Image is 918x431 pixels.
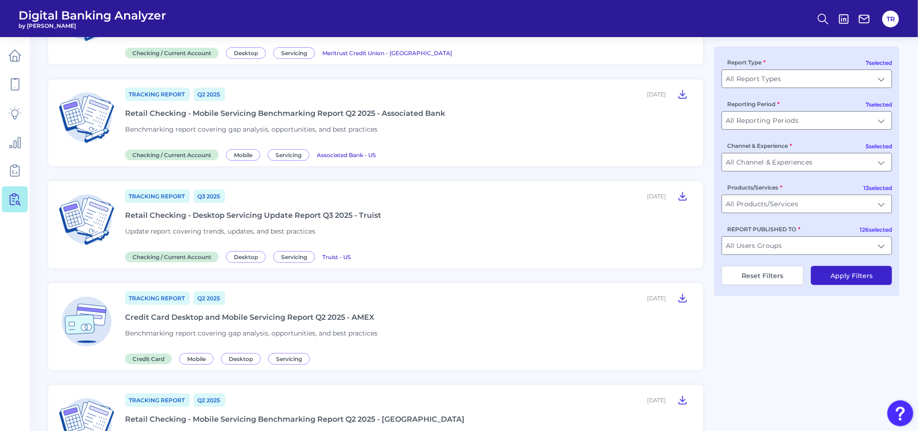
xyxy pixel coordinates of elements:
div: [DATE] [647,193,666,200]
span: Checking / Current Account [125,48,219,58]
span: Servicing [268,353,310,365]
div: Credit Card Desktop and Mobile Servicing Report Q2 2025 - AMEX [125,313,374,322]
span: Mobile [179,353,214,365]
span: Digital Banking Analyzer [19,8,166,22]
div: [DATE] [647,295,666,302]
label: Channel & Experience [727,142,792,149]
img: Checking / Current Account [56,87,118,149]
a: Desktop [226,252,270,261]
span: Truist - US [322,254,351,260]
div: [DATE] [647,91,666,98]
button: Credit Card Desktop and Mobile Servicing Report Q2 2025 - AMEX [673,291,692,305]
a: Mobile [226,150,264,159]
a: Q2 2025 [194,88,225,101]
span: Associated Bank - US [317,152,376,158]
a: Tracking Report [125,393,190,407]
a: Tracking Report [125,88,190,101]
a: Tracking Report [125,292,190,305]
span: Desktop [226,47,266,59]
a: Desktop [226,48,270,57]
span: Mobile [226,149,260,161]
button: Retail Checking - Desktop Servicing Update Report Q3 2025 - Truist [673,189,692,203]
span: Servicing [268,149,309,161]
a: Servicing [268,354,314,363]
a: Desktop [221,354,264,363]
span: by [PERSON_NAME] [19,22,166,29]
div: Retail Checking - Mobile Servicing Benchmarking Report Q2 2025 - Associated Bank [125,109,445,118]
a: Truist - US [322,252,351,261]
img: Checking / Current Account [56,189,118,251]
span: Checking / Current Account [125,252,219,262]
a: Q2 2025 [194,393,225,407]
label: REPORT PUBLISHED TO [727,226,800,233]
a: Credit Card [125,354,176,363]
a: Tracking Report [125,190,190,203]
button: Reset Filters [722,266,804,285]
a: Servicing [268,150,313,159]
span: Update report covering trends, updates, and best practices [125,227,315,235]
span: Desktop [221,353,261,365]
a: Meritrust Credit Union - [GEOGRAPHIC_DATA] [322,48,452,57]
button: Open Resource Center [887,400,913,426]
span: Benchmarking report covering gap analysis, opportunities, and best practices [125,125,377,133]
span: Checking / Current Account [125,150,219,160]
span: Servicing [273,251,315,263]
a: Checking / Current Account [125,252,222,261]
span: Servicing [273,47,315,59]
a: Checking / Current Account [125,48,222,57]
a: Q3 2025 [194,190,225,203]
a: Checking / Current Account [125,150,222,159]
label: Reporting Period [727,101,780,108]
a: Associated Bank - US [317,150,376,159]
a: Q2 2025 [194,292,225,305]
span: Meritrust Credit Union - [GEOGRAPHIC_DATA] [322,50,452,57]
span: Benchmarking report covering gap analysis, opportunities, and best practices [125,329,377,337]
div: Retail Checking - Mobile Servicing Benchmarking Report Q2 2025 - [GEOGRAPHIC_DATA] [125,415,465,424]
label: Report Type [727,59,766,66]
label: Products/Services [727,184,782,191]
a: Mobile [179,354,217,363]
button: Retail Checking - Mobile Servicing Benchmarking Report Q2 2025 - Associated Bank [673,87,692,101]
a: Servicing [273,48,319,57]
div: Retail Checking - Desktop Servicing Update Report Q3 2025 - Truist [125,211,381,220]
a: Servicing [273,252,319,261]
span: Desktop [226,251,266,263]
button: TR [882,11,899,27]
button: Retail Checking - Mobile Servicing Benchmarking Report Q2 2025 - Santander [673,393,692,407]
span: Credit Card [125,354,172,364]
img: Credit Card [56,291,118,353]
div: [DATE] [647,397,666,404]
button: Apply Filters [811,266,892,285]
